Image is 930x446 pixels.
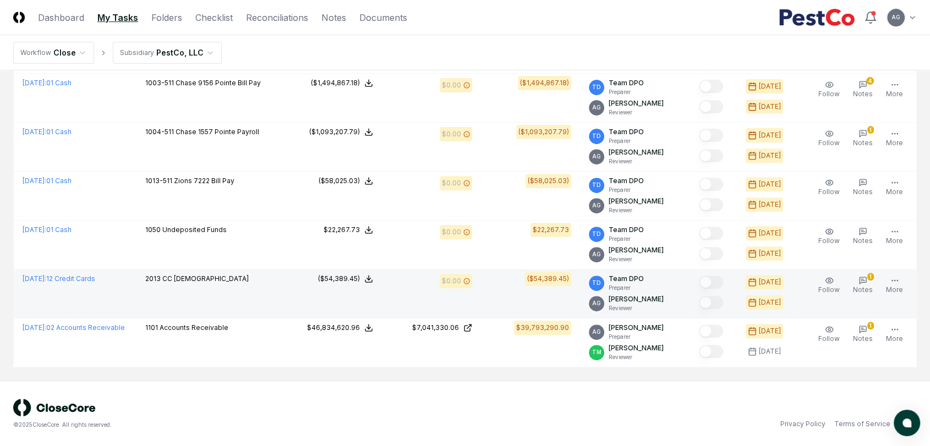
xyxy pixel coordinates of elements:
p: Reviewer [609,157,664,166]
span: [DATE] : [23,128,46,136]
div: [DATE] [759,102,781,112]
button: Follow [816,127,842,150]
p: Team DPO [609,127,644,137]
div: ($1,494,867.18) [520,78,569,88]
a: Folders [151,11,182,24]
a: [DATE]:01 Cash [23,128,72,136]
span: Notes [853,334,873,343]
button: Mark complete [699,178,723,191]
button: Follow [816,176,842,199]
span: TD [592,181,601,189]
span: TD [592,279,601,287]
button: More [884,323,905,346]
img: Logo [13,12,25,23]
div: ($1,093,207.79) [518,127,569,137]
span: AG [891,13,900,21]
button: 1Notes [851,127,875,150]
a: Terms of Service [834,419,890,429]
a: Notes [321,11,346,24]
span: 1101 [145,323,158,332]
div: ($1,093,207.79) [309,127,360,137]
button: 1Notes [851,274,875,297]
p: Preparer [609,333,664,341]
span: [DATE] : [23,177,46,185]
div: ($58,025.03) [319,176,360,186]
button: More [884,274,905,297]
button: Notes [851,176,875,199]
button: AG [886,8,906,27]
span: Notes [853,188,873,196]
div: 1 [867,322,874,329]
button: atlas-launcher [894,410,920,436]
div: $0.00 [442,276,461,286]
button: Mark complete [699,345,723,358]
a: Reconciliations [246,11,308,24]
span: [DATE] : [23,225,46,234]
p: [PERSON_NAME] [609,245,664,255]
span: TD [592,230,601,238]
span: Zions 7222 Bill Pay [174,177,234,185]
img: logo [13,399,96,416]
button: Mark complete [699,129,723,142]
span: Notes [853,285,873,294]
span: Chase 1557 Pointe Payroll [176,128,259,136]
button: $22,267.73 [324,225,373,235]
p: Team DPO [609,176,644,186]
p: Team DPO [609,78,644,88]
p: Preparer [609,235,644,243]
div: ($54,389.45) [318,274,360,284]
span: Follow [818,334,840,343]
span: 1013-511 [145,177,172,185]
button: Mark complete [699,296,723,309]
span: Follow [818,90,840,98]
button: Follow [816,78,842,101]
a: [DATE]:01 Cash [23,177,72,185]
div: $22,267.73 [324,225,360,235]
p: Preparer [609,186,644,194]
a: [DATE]:01 Cash [23,225,72,234]
span: TD [592,132,601,140]
span: CC [DEMOGRAPHIC_DATA] [162,274,249,283]
p: Reviewer [609,108,664,117]
button: Mark complete [699,227,723,240]
button: 1Notes [851,323,875,346]
button: More [884,176,905,199]
span: 1050 [145,225,161,234]
a: [DATE]:12 Credit Cards [23,274,95,283]
div: [DATE] [759,298,781,307]
div: [DATE] [759,151,781,161]
button: ($54,389.45) [318,274,373,284]
span: 1003-511 [145,79,174,87]
div: [DATE] [759,277,781,287]
button: Mark complete [699,80,723,93]
p: Reviewer [609,304,664,312]
div: Workflow [20,48,51,58]
div: $0.00 [442,129,461,139]
button: ($58,025.03) [319,176,373,186]
a: [DATE]:01 Cash [23,79,72,87]
a: Privacy Policy [780,419,825,429]
button: More [884,127,905,150]
p: [PERSON_NAME] [609,147,664,157]
div: $46,834,620.96 [307,323,360,333]
button: ($1,093,207.79) [309,127,373,137]
span: 2013 [145,274,161,283]
span: [DATE] : [23,323,46,332]
button: Mark complete [699,276,723,289]
span: Follow [818,188,840,196]
span: Follow [818,139,840,147]
span: 1004-511 [145,128,174,136]
button: Follow [816,323,842,346]
span: AG [592,328,601,336]
p: [PERSON_NAME] [609,323,664,333]
div: $0.00 [442,80,461,90]
a: Documents [359,11,407,24]
button: Notes [851,225,875,248]
a: [DATE]:02 Accounts Receivable [23,323,125,332]
span: Notes [853,139,873,147]
p: [PERSON_NAME] [609,294,664,304]
span: AG [592,103,601,112]
div: © 2025 CloseCore. All rights reserved. [13,421,465,429]
span: TM [592,348,601,356]
div: $0.00 [442,178,461,188]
